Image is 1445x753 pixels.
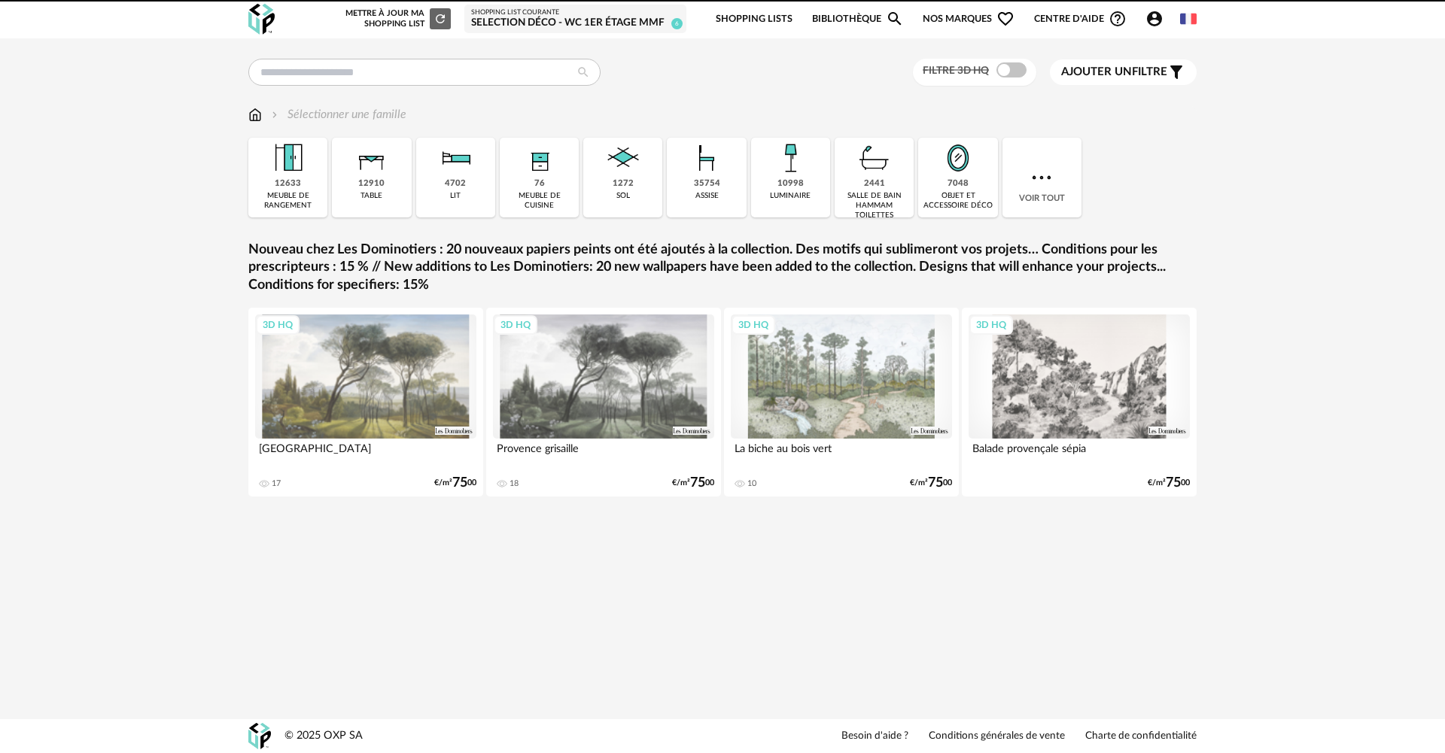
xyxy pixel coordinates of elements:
[351,138,392,178] img: Table.png
[1167,63,1185,81] span: Filter icon
[672,478,714,488] div: €/m² 00
[938,138,978,178] img: Miroir.png
[284,729,363,743] div: © 2025 OXP SA
[519,138,560,178] img: Rangement.png
[928,478,943,488] span: 75
[248,106,262,123] img: svg+xml;base64,PHN2ZyB3aWR0aD0iMTYiIGhlaWdodD0iMTciIHZpZXdCb3g9IjAgMCAxNiAxNyIgZmlsbD0ibm9uZSIgeG...
[493,439,714,469] div: Provence grisaille
[275,178,301,190] div: 12633
[471,17,680,30] div: Selection déco - WC 1er étage MMF
[248,241,1197,294] a: Nouveau chez Les Dominotiers : 20 nouveaux papiers peints ont été ajoutés à la collection. Des mo...
[671,18,683,29] span: 6
[272,478,281,489] div: 17
[510,478,519,489] div: 18
[864,178,885,190] div: 2441
[253,191,323,211] div: meuble de rangement
[1085,730,1197,743] a: Charte de confidentialité
[770,138,811,178] img: Luminaire.png
[1109,10,1127,28] span: Help Circle Outline icon
[1145,10,1170,28] span: Account Circle icon
[695,191,719,201] div: assise
[360,191,382,201] div: table
[1180,11,1197,27] img: fr
[962,308,1197,496] a: 3D HQ Balade provençale sépia €/m²7500
[1028,164,1055,191] img: more.7b13dc1.svg
[358,178,385,190] div: 12910
[770,191,811,201] div: luminaire
[841,730,908,743] a: Besoin d'aide ?
[690,478,705,488] span: 75
[996,10,1015,28] span: Heart Outline icon
[450,191,461,201] div: lit
[248,308,483,496] a: 3D HQ [GEOGRAPHIC_DATA] 17 €/m²7500
[731,439,952,469] div: La biche au bois vert
[603,138,643,178] img: Sol.png
[923,65,989,76] span: Filtre 3D HQ
[839,191,909,220] div: salle de bain hammam toilettes
[747,478,756,489] div: 10
[929,730,1065,743] a: Conditions générales de vente
[494,315,537,335] div: 3D HQ
[886,10,904,28] span: Magnify icon
[534,178,545,190] div: 76
[812,2,904,37] a: BibliothèqueMagnify icon
[1050,59,1197,85] button: Ajouter unfiltre Filter icon
[268,138,309,178] img: Meuble%20de%20rangement.png
[435,138,476,178] img: Literie.png
[1061,66,1132,77] span: Ajouter un
[732,315,775,335] div: 3D HQ
[716,2,792,37] a: Shopping Lists
[269,106,406,123] div: Sélectionner une famille
[923,2,1015,37] span: Nos marques
[910,478,952,488] div: €/m² 00
[1034,10,1127,28] span: Centre d'aideHelp Circle Outline icon
[1002,138,1081,217] div: Voir tout
[923,191,993,211] div: objet et accessoire déco
[854,138,895,178] img: Salle%20de%20bain.png
[613,178,634,190] div: 1272
[269,106,281,123] img: svg+xml;base64,PHN2ZyB3aWR0aD0iMTYiIGhlaWdodD0iMTYiIHZpZXdCb3g9IjAgMCAxNiAxNiIgZmlsbD0ibm9uZSIgeG...
[724,308,959,496] a: 3D HQ La biche au bois vert 10 €/m²7500
[969,439,1190,469] div: Balade provençale sépia
[1145,10,1164,28] span: Account Circle icon
[948,178,969,190] div: 7048
[616,191,630,201] div: sol
[342,8,451,29] div: Mettre à jour ma Shopping List
[686,138,727,178] img: Assise.png
[256,315,300,335] div: 3D HQ
[1166,478,1181,488] span: 75
[777,178,804,190] div: 10998
[1061,65,1167,80] span: filtre
[255,439,476,469] div: [GEOGRAPHIC_DATA]
[504,191,574,211] div: meuble de cuisine
[248,4,275,35] img: OXP
[433,14,447,23] span: Refresh icon
[434,478,476,488] div: €/m² 00
[471,8,680,30] a: Shopping List courante Selection déco - WC 1er étage MMF 6
[1148,478,1190,488] div: €/m² 00
[471,8,680,17] div: Shopping List courante
[969,315,1013,335] div: 3D HQ
[248,723,271,749] img: OXP
[445,178,466,190] div: 4702
[452,478,467,488] span: 75
[486,308,721,496] a: 3D HQ Provence grisaille 18 €/m²7500
[694,178,720,190] div: 35754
